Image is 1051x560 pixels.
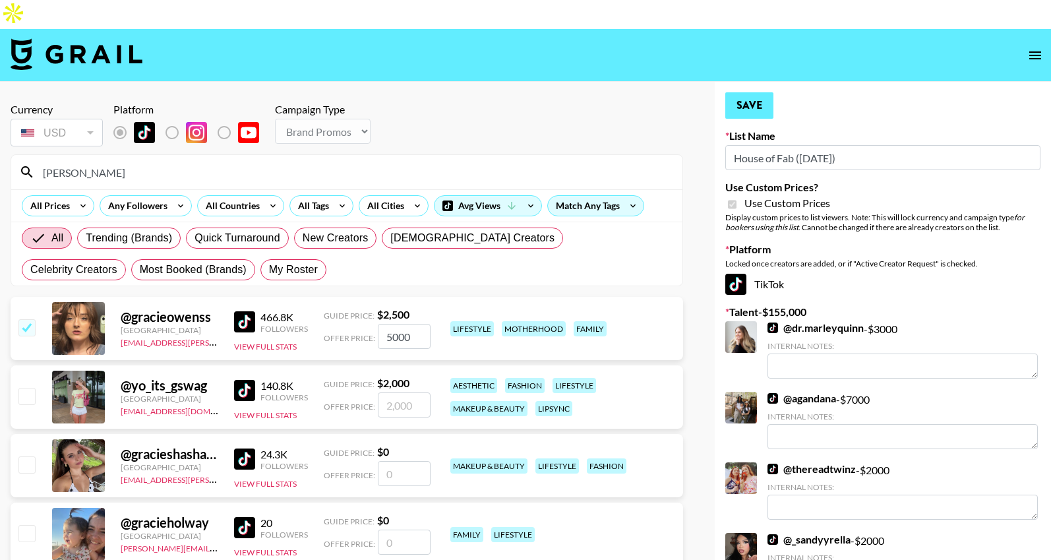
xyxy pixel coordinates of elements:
label: Platform [725,243,1040,256]
div: Followers [260,461,308,471]
input: 2,000 [378,392,431,418]
div: @ yo_its_gswag [121,377,218,394]
span: [DEMOGRAPHIC_DATA] Creators [390,230,555,246]
label: Use Custom Prices? [725,181,1040,194]
em: for bookers using this list [725,212,1025,232]
img: TikTok [767,464,778,474]
span: Most Booked (Brands) [140,262,247,278]
div: All Cities [359,196,407,216]
div: lifestyle [491,527,535,542]
span: My Roster [269,262,318,278]
img: TikTok [767,534,778,545]
div: - $ 3000 [767,321,1038,379]
div: - $ 7000 [767,392,1038,449]
a: [PERSON_NAME][EMAIL_ADDRESS][DOMAIN_NAME] [121,541,316,553]
img: TikTok [234,380,255,401]
div: @ gracieholway [121,514,218,531]
div: @ gracieshashack [121,446,218,462]
a: [EMAIL_ADDRESS][PERSON_NAME][DOMAIN_NAME] [121,335,316,348]
label: Talent - $ 155,000 [725,305,1040,319]
button: View Full Stats [234,479,297,489]
div: Internal Notes: [767,482,1038,492]
div: [GEOGRAPHIC_DATA] [121,325,218,335]
img: Instagram [186,122,207,143]
div: lifestyle [450,321,494,336]
img: TikTok [134,122,155,143]
button: View Full Stats [234,342,297,352]
input: 2,500 [378,324,431,349]
div: 140.8K [260,379,308,392]
div: Followers [260,530,308,540]
div: family [450,527,483,542]
div: Campaign Type [275,103,371,116]
img: TikTok [767,323,778,333]
span: New Creators [303,230,369,246]
span: Guide Price: [324,311,375,321]
div: lifestyle [535,458,579,474]
img: TikTok [767,393,778,404]
div: Currency [11,103,103,116]
a: @_sandyyrella [767,533,851,546]
div: [GEOGRAPHIC_DATA] [121,394,218,404]
input: 0 [378,530,431,555]
span: Offer Price: [324,539,375,549]
div: aesthetic [450,378,497,393]
a: [EMAIL_ADDRESS][PERSON_NAME][DOMAIN_NAME] [121,472,316,485]
div: 24.3K [260,448,308,461]
div: makeup & beauty [450,458,527,474]
span: Use Custom Prices [744,197,830,210]
input: Search by User Name [35,162,675,183]
div: lifestyle [553,378,596,393]
div: 466.8K [260,311,308,324]
span: Guide Price: [324,516,375,526]
a: @dr.marleyquinn [767,321,864,334]
div: family [574,321,607,336]
div: lipsync [535,401,572,416]
div: Followers [260,324,308,334]
div: - $ 2000 [767,462,1038,520]
button: View Full Stats [234,547,297,557]
span: Quick Turnaround [195,230,280,246]
div: Display custom prices to list viewers. Note: This will lock currency and campaign type . Cannot b... [725,212,1040,232]
div: fashion [587,458,626,474]
img: YouTube [238,122,259,143]
button: View Full Stats [234,410,297,420]
span: Offer Price: [324,333,375,343]
strong: $ 0 [377,445,389,458]
img: Grail Talent [11,38,142,70]
div: motherhood [502,321,566,336]
div: All Tags [290,196,332,216]
span: All [51,230,63,246]
div: TikTok [725,274,1040,295]
div: Platform [113,103,270,116]
div: fashion [505,378,545,393]
span: Trending (Brands) [86,230,172,246]
input: 0 [378,461,431,486]
div: [GEOGRAPHIC_DATA] [121,531,218,541]
div: All Countries [198,196,262,216]
div: USD [13,121,100,144]
img: TikTok [234,311,255,332]
div: Avg Views [435,196,541,216]
button: Save [725,92,773,119]
div: Internal Notes: [767,341,1038,351]
div: Locked once creators are added, or if "Active Creator Request" is checked. [725,259,1040,268]
div: Match Any Tags [548,196,644,216]
div: @ gracieowenss [121,309,218,325]
a: @thereadtwinz [767,462,856,476]
div: makeup & beauty [450,401,527,416]
span: Offer Price: [324,402,375,412]
div: 20 [260,516,308,530]
img: TikTok [234,517,255,538]
strong: $ 0 [377,514,389,526]
div: Currency is locked to USD [11,116,103,149]
label: List Name [725,129,1040,142]
span: Offer Price: [324,470,375,480]
span: Celebrity Creators [30,262,117,278]
button: open drawer [1022,42,1048,69]
a: [EMAIL_ADDRESS][DOMAIN_NAME] [121,404,253,416]
strong: $ 2,000 [377,377,409,389]
div: Followers [260,392,308,402]
span: Guide Price: [324,448,375,458]
img: TikTok [234,449,255,470]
